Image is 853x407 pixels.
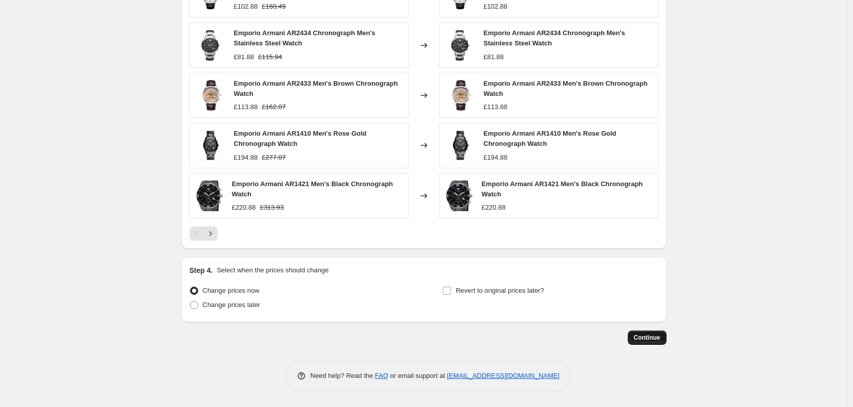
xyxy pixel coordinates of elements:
[234,52,254,62] div: £81.88
[195,181,224,211] img: chronograph-watch-emporio-armani-ar1421-men-s-black-chronograph-watch-1_80x.jpg
[217,265,328,275] p: Select when the prices should change
[375,372,388,379] a: FAQ
[445,181,473,211] img: chronograph-watch-emporio-armani-ar1421-men-s-black-chronograph-watch-1_80x.jpg
[628,330,667,345] button: Continue
[484,80,648,97] span: Emporio Armani AR2433 Men's Brown Chronograph Watch
[388,372,447,379] span: or email support at
[484,52,504,62] div: £81.88
[189,226,218,241] nav: Pagination
[484,152,508,163] div: £194.88
[234,130,367,147] span: Emporio Armani AR1410 Men's Rose Gold Chronograph Watch
[234,2,258,12] div: £102.88
[484,102,508,112] div: £113.88
[445,30,476,61] img: emporio-armani-ar2434-mens-renato-watch-p892-2502_medium_083cef4a-0929-405d-bd15-6588befbfa57_80x...
[195,30,226,61] img: emporio-armani-ar2434-mens-renato-watch-p892-2502_medium_083cef4a-0929-405d-bd15-6588befbfa57_80x...
[234,29,375,47] span: Emporio Armani AR2434 Chronograph Men's Stainless Steel Watch
[203,226,218,241] button: Next
[258,52,282,62] strike: £115.94
[234,152,258,163] div: £194.88
[260,202,284,213] strike: £313.93
[234,102,258,112] div: £113.88
[484,130,617,147] span: Emporio Armani AR1410 Men's Rose Gold Chronograph Watch
[311,372,375,379] span: Need help? Read the
[445,130,476,161] img: chronograph-watch-emporio-armani-ar1410-men-s-rose-gold-chronograph-watch-1_80x.jpg
[195,80,226,111] img: chronograph-watch-emporio-armani-ar2433-men-s-brown-chronograph-watch-1_80x.jpg
[484,29,625,47] span: Emporio Armani AR2434 Chronograph Men's Stainless Steel Watch
[262,152,286,163] strike: £277.07
[232,202,256,213] div: £220.88
[447,372,559,379] a: [EMAIL_ADDRESS][DOMAIN_NAME]
[482,180,643,198] span: Emporio Armani AR1421 Men's Black Chronograph Watch
[262,102,286,112] strike: £162.07
[203,287,259,294] span: Change prices now
[189,265,213,275] h2: Step 4.
[445,80,476,111] img: chronograph-watch-emporio-armani-ar2433-men-s-brown-chronograph-watch-1_80x.jpg
[262,2,286,12] strike: £160.49
[203,301,260,309] span: Change prices later
[634,334,660,342] span: Continue
[195,130,226,161] img: chronograph-watch-emporio-armani-ar1410-men-s-rose-gold-chronograph-watch-1_80x.jpg
[484,2,508,12] div: £102.88
[232,180,393,198] span: Emporio Armani AR1421 Men's Black Chronograph Watch
[456,287,544,294] span: Revert to original prices later?
[234,80,398,97] span: Emporio Armani AR2433 Men's Brown Chronograph Watch
[482,202,506,213] div: £220.88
